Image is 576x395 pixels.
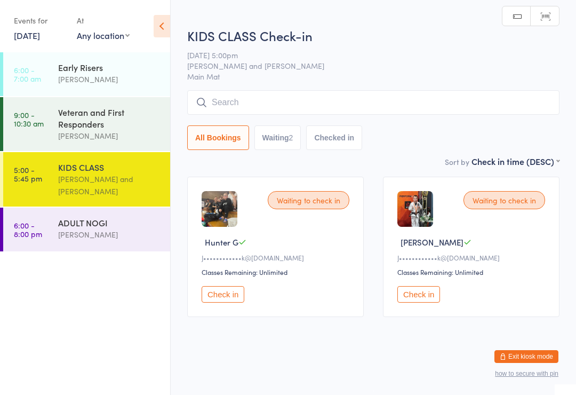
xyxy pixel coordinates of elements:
[187,27,559,44] h2: KIDS CLASS Check-in
[14,221,42,238] time: 6:00 - 8:00 pm
[187,60,543,71] span: [PERSON_NAME] and [PERSON_NAME]
[58,173,161,197] div: [PERSON_NAME] and [PERSON_NAME]
[187,125,249,150] button: All Bookings
[3,208,170,251] a: 6:00 -8:00 pmADULT NOGI[PERSON_NAME]
[254,125,301,150] button: Waiting2
[3,97,170,151] a: 9:00 -10:30 amVeteran and First Responders[PERSON_NAME]
[3,52,170,96] a: 6:00 -7:00 amEarly Risers[PERSON_NAME]
[187,90,559,115] input: Search
[494,350,558,363] button: Exit kiosk mode
[58,228,161,241] div: [PERSON_NAME]
[445,156,469,167] label: Sort by
[58,106,161,130] div: Veteran and First Responders
[397,253,548,262] div: J••••••••••••k@[DOMAIN_NAME]
[205,236,238,248] span: Hunter G
[471,155,559,167] div: Check in time (DESC)
[202,267,353,276] div: Classes Remaining: Unlimited
[77,12,130,29] div: At
[3,152,170,207] a: 5:00 -5:45 pmKIDS CLASS[PERSON_NAME] and [PERSON_NAME]
[401,236,463,248] span: [PERSON_NAME]
[14,29,40,41] a: [DATE]
[202,286,244,303] button: Check in
[202,253,353,262] div: J••••••••••••k@[DOMAIN_NAME]
[397,191,433,227] img: image1727519150.png
[58,61,161,73] div: Early Risers
[14,12,66,29] div: Events for
[58,130,161,142] div: [PERSON_NAME]
[58,217,161,228] div: ADULT NOGI
[14,110,44,128] time: 9:00 - 10:30 am
[187,71,559,82] span: Main Mat
[202,191,237,227] img: image1727519696.png
[397,267,548,276] div: Classes Remaining: Unlimited
[77,29,130,41] div: Any location
[58,161,161,173] div: KIDS CLASS
[58,73,161,85] div: [PERSON_NAME]
[14,165,42,183] time: 5:00 - 5:45 pm
[268,191,349,209] div: Waiting to check in
[289,133,293,142] div: 2
[187,50,543,60] span: [DATE] 5:00pm
[14,66,41,83] time: 6:00 - 7:00 am
[463,191,545,209] div: Waiting to check in
[397,286,440,303] button: Check in
[495,370,558,377] button: how to secure with pin
[306,125,362,150] button: Checked in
